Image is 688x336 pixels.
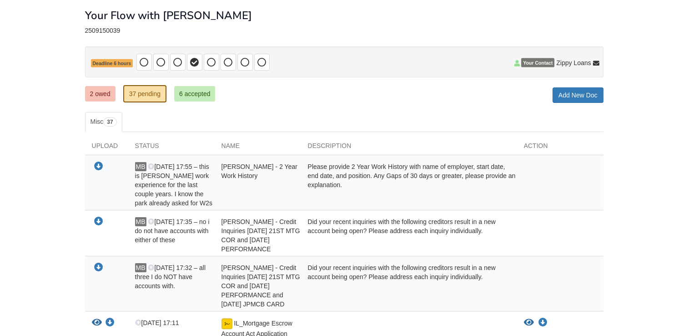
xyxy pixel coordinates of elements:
a: 2 owed [85,86,116,102]
span: MB [135,263,146,272]
span: Deadline 6 hours [91,59,133,68]
a: Download IL_Mortgage Escrow Account Act Application Disclosure [105,320,115,327]
a: Download Tyler Johnston - 2 Year Work History [94,163,103,170]
span: [DATE] 17:11 [135,319,179,326]
div: Did your recent inquiries with the following creditors result in a new account being open? Please... [301,263,517,309]
div: Upload [85,141,128,155]
button: View IL_Mortgage Escrow Account Act Application Disclosure [524,318,534,327]
a: Misc [85,112,122,132]
span: 37 [103,117,116,127]
a: 6 accepted [174,86,216,102]
div: Please provide 2 Year Work History with name of employer, start date, end date, and position. Any... [301,162,517,208]
span: Zippy Loans [556,58,591,67]
a: Download Maddison Brown - Credit Inquiries 9/15/25 21ST MTG COR and 9/15/25 PERFORMANCE and 7/02/... [94,264,103,271]
button: View IL_Mortgage Escrow Account Act Application Disclosure [92,318,102,328]
span: [DATE] 17:32 – all three I do NOT have accounts with. [135,264,206,290]
span: [DATE] 17:55 – this is [PERSON_NAME] work experience for the last couple years. I know the park a... [135,163,212,207]
span: MB [135,217,146,226]
h1: Your Flow with [PERSON_NAME] [85,10,252,21]
span: [DATE] 17:35 – no i do not have accounts with either of these [135,218,210,244]
img: Document fully signed [221,318,232,329]
div: Status [128,141,215,155]
div: Name [215,141,301,155]
div: Description [301,141,517,155]
div: Did your recent inquiries with the following creditors result in a new account being open? Please... [301,217,517,254]
a: Download Tyler Johnston - Credit Inquiries 9/15/25 21ST MTG COR and 9/15/25 PERFORMANCE [94,218,103,225]
a: Download IL_Mortgage Escrow Account Act Application Disclosure [538,319,547,326]
span: [PERSON_NAME] - 2 Year Work History [221,163,297,179]
a: 37 pending [123,85,166,102]
span: [PERSON_NAME] - Credit Inquiries [DATE] 21ST MTG COR and [DATE] PERFORMANCE [221,218,300,253]
span: [PERSON_NAME] - Credit Inquiries [DATE] 21ST MTG COR and [DATE] PERFORMANCE and [DATE] JPMCB CARD [221,264,300,308]
div: 2509150039 [85,27,603,35]
div: Action [517,141,603,155]
span: MB [135,162,146,171]
span: Your Contact [521,58,554,67]
a: Add New Doc [552,87,603,103]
